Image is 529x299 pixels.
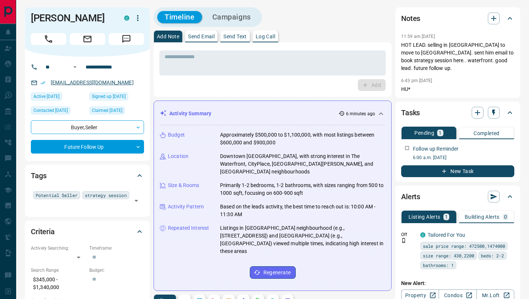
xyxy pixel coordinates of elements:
p: Approximately $500,000 to $1,100,000, with most listings between $600,000 and $900,000 [220,131,385,147]
p: Off [401,231,416,238]
p: $345,000 - $1,340,000 [31,274,86,293]
p: Follow up Reminder [413,145,458,153]
p: 0 [504,214,507,219]
button: Campaigns [205,11,258,23]
h2: Alerts [401,191,420,203]
h2: Notes [401,13,420,24]
span: Claimed [DATE] [92,107,122,114]
div: condos.ca [420,232,425,238]
span: size range: 430,2200 [423,252,474,259]
div: Activity Summary6 minutes ago [160,107,385,120]
div: Alerts [401,188,514,205]
span: Active [DATE] [33,93,60,100]
span: Contacted [DATE] [33,107,68,114]
p: 11:59 am [DATE] [401,34,435,39]
h1: [PERSON_NAME] [31,12,113,24]
p: 6 minutes ago [346,110,375,117]
p: Log Call [256,34,275,39]
p: Primarily 1-2 bedrooms, 1-2 bathrooms, with sizes ranging from 500 to 1000 sqft, focusing on 600-... [220,182,385,197]
div: Mon Dec 11 2023 [89,106,144,117]
p: 6:43 pm [DATE] [401,78,432,83]
p: Send Text [223,34,247,39]
p: 1 [445,214,448,219]
div: Buyer , Seller [31,120,144,134]
span: beds: 2-2 [481,252,504,259]
p: New Alert: [401,279,514,287]
p: Building Alerts [465,214,500,219]
span: strategy session [85,191,127,199]
p: Add Note [157,34,179,39]
p: Location [168,152,188,160]
div: Future Follow Up [31,140,144,154]
span: Call [31,33,66,45]
div: Tags [31,167,144,184]
p: Pending [414,130,434,136]
p: Budget: [89,267,144,274]
span: Message [109,33,144,45]
button: Regenerate [250,266,296,279]
button: Open [131,196,141,206]
p: Actively Searching: [31,245,86,251]
button: Timeline [157,11,202,23]
button: New Task [401,165,514,177]
div: Tasks [401,104,514,122]
p: Activity Pattern [168,203,204,211]
p: Search Range: [31,267,86,274]
h2: Criteria [31,226,55,238]
svg: Email Verified [40,80,46,85]
p: Listing Alerts [409,214,440,219]
h2: Tasks [401,107,420,119]
p: Size & Rooms [168,182,199,189]
span: sale price range: 472500,1474000 [423,242,505,250]
a: Tailored For You [428,232,465,238]
p: HOT LEAD. selling in [GEOGRAPHIC_DATA] to move to [GEOGRAPHIC_DATA]. sent him email to book strat... [401,41,514,72]
span: Potential Seller [36,191,78,199]
p: Activity Summary [169,110,211,117]
div: Criteria [31,223,144,240]
span: bathrooms: 1 [423,261,454,269]
span: Email [70,33,105,45]
div: condos.ca [124,15,129,21]
p: 6:00 a.m. [DATE] [413,154,514,161]
h2: Tags [31,170,46,182]
p: Send Email [188,34,215,39]
div: Notes [401,10,514,27]
p: Timeframe: [89,245,144,251]
p: Repeated Interest [168,224,209,232]
button: Open [71,63,79,71]
p: Completed [474,131,500,136]
p: Budget [168,131,185,139]
p: 1 [439,130,442,136]
a: [EMAIL_ADDRESS][DOMAIN_NAME] [51,80,134,85]
p: Downtown [GEOGRAPHIC_DATA], with strong interest in The Waterfront, CityPlace, [GEOGRAPHIC_DATA][... [220,152,385,176]
p: Based on the lead's activity, the best time to reach out is: 10:00 AM - 11:30 AM [220,203,385,218]
span: Signed up [DATE] [92,93,126,100]
p: Listings in [GEOGRAPHIC_DATA] neighbourhood (e.g., [STREET_ADDRESS]) and [GEOGRAPHIC_DATA] (e.g.,... [220,224,385,255]
div: Mon Sep 15 2025 [31,92,86,103]
div: Tue Dec 12 2023 [31,106,86,117]
svg: Push Notification Only [401,238,406,243]
div: Mon Dec 11 2023 [89,92,144,103]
